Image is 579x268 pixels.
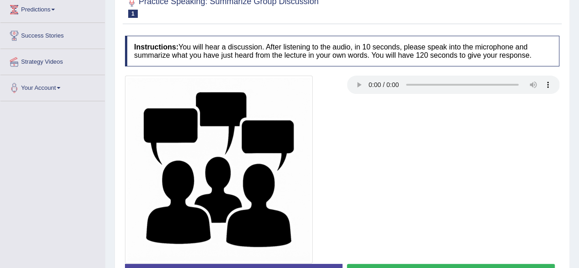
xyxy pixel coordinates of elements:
a: Success Stories [0,23,105,46]
b: Instructions: [134,43,179,51]
span: 1 [128,10,138,18]
h4: You will hear a discussion. After listening to the audio, in 10 seconds, please speak into the mi... [125,36,559,66]
a: Strategy Videos [0,49,105,72]
a: Your Account [0,75,105,98]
